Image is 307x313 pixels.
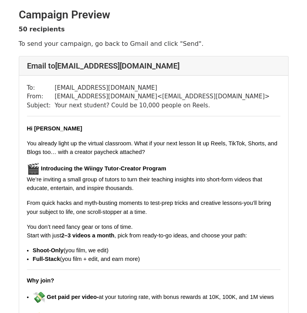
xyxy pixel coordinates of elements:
span: Introducing the Wiingy Tutor-Creator Program [41,165,166,172]
span: From quick hacks and myth-busting moments to test-prep tricks and creative lessons-you’ll bring y... [27,200,271,215]
span: Get paid per video- [47,294,99,300]
span: Why join? [27,277,54,284]
span: You don’t need fancy gear or tons of time. [27,224,133,230]
td: [EMAIL_ADDRESS][DOMAIN_NAME] [55,83,270,92]
img: 🎬 [27,163,39,175]
td: Subject: [27,101,55,110]
span: Start with just [27,232,61,239]
span: (you film + edit, and earn more) [60,256,140,262]
p: To send your campaign, go back to Gmail and click "Send". [19,40,289,48]
span: We’re inviting a small group of tutors to turn their teaching insights into short-form videos tha... [27,176,262,191]
td: Your next student? Could be 10,000 people on Reels. [55,101,270,110]
strong: 50 recipients [19,25,65,33]
img: 💸 [33,291,45,304]
span: You already light up the virtual classroom. What if your next lesson lit up Reels, TikTok, Shorts... [27,140,278,155]
td: [EMAIL_ADDRESS][DOMAIN_NAME] < [EMAIL_ADDRESS][DOMAIN_NAME] > [55,92,270,101]
span: at your tutoring rate, with bonus rewards at 10K, 100K, and 1M views [99,294,274,300]
td: To: [27,83,55,92]
span: Hi [PERSON_NAME] [27,125,83,132]
h2: Campaign Preview [19,8,289,22]
span: 2–3 videos a month [61,232,114,239]
span: (you film, we edit) [63,247,108,253]
span: Shoot-Only [33,247,64,253]
h4: Email to [EMAIL_ADDRESS][DOMAIN_NAME] [27,61,280,71]
td: From: [27,92,55,101]
span: Full-Stack [33,256,60,262]
span: , pick from ready-to-go ideas, and choose your path: [115,232,247,239]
